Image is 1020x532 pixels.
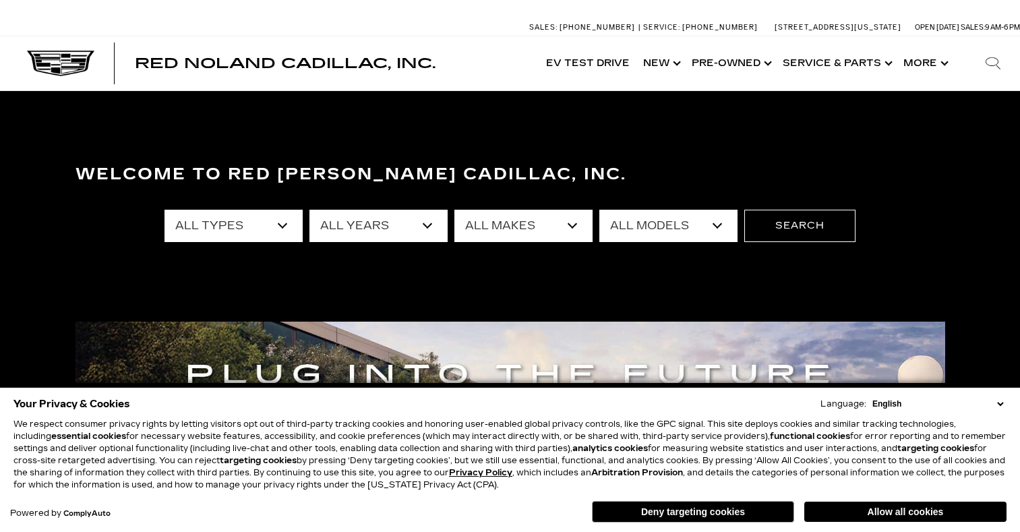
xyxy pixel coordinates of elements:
[897,36,953,90] button: More
[744,210,856,242] button: Search
[220,456,297,465] strong: targeting cookies
[636,36,685,90] a: New
[638,24,761,31] a: Service: [PHONE_NUMBER]
[682,23,758,32] span: [PHONE_NUMBER]
[599,210,738,242] select: Filter by model
[985,23,1020,32] span: 9 AM-6 PM
[539,36,636,90] a: EV Test Drive
[572,444,648,453] strong: analytics cookies
[454,210,593,242] select: Filter by make
[449,468,512,477] a: Privacy Policy
[135,55,436,71] span: Red Noland Cadillac, Inc.
[529,24,638,31] a: Sales: [PHONE_NUMBER]
[915,23,959,32] span: Open [DATE]
[51,432,126,441] strong: essential cookies
[135,57,436,70] a: Red Noland Cadillac, Inc.
[961,23,985,32] span: Sales:
[529,23,558,32] span: Sales:
[770,432,850,441] strong: functional cookies
[592,501,794,523] button: Deny targeting cookies
[27,51,94,76] img: Cadillac Dark Logo with Cadillac White Text
[76,161,945,188] h3: Welcome to Red [PERSON_NAME] Cadillac, Inc.
[775,23,901,32] a: [STREET_ADDRESS][US_STATE]
[776,36,897,90] a: Service & Parts
[897,444,974,453] strong: targeting cookies
[164,210,303,242] select: Filter by type
[13,394,130,413] span: Your Privacy & Cookies
[869,398,1007,410] select: Language Select
[685,36,776,90] a: Pre-Owned
[820,400,866,408] div: Language:
[591,468,683,477] strong: Arbitration Provision
[13,418,1007,491] p: We respect consumer privacy rights by letting visitors opt out of third-party tracking cookies an...
[804,502,1007,522] button: Allow all cookies
[309,210,448,242] select: Filter by year
[560,23,635,32] span: [PHONE_NUMBER]
[63,510,111,518] a: ComplyAuto
[643,23,680,32] span: Service:
[10,509,111,518] div: Powered by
